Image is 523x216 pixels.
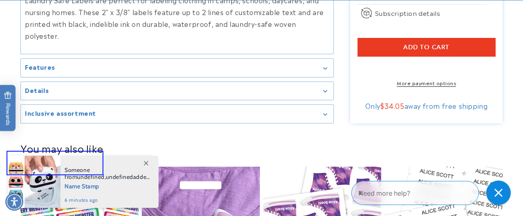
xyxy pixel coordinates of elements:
h2: You may also like [20,142,503,154]
h2: Inclusive assortment [25,109,96,117]
div: Only away from free shipping [358,101,496,110]
summary: Details [21,82,333,100]
span: Someone from , added this product to their cart. [65,167,150,181]
span: Name Stamp [65,181,150,191]
iframe: Gorgias Floating Chat [351,178,515,208]
button: Add to cart [358,38,496,57]
a: More payment options [358,79,496,86]
iframe: Sign Up via Text for Offers [7,151,103,175]
span: Subscription details [375,8,440,18]
span: Add to cart [403,44,449,51]
span: $ [380,101,384,110]
summary: Inclusive assortment [21,105,333,123]
span: 6 minutes ago [65,196,150,204]
span: 34.05 [384,101,405,110]
span: Rewards [4,92,12,126]
h2: Features [25,63,55,71]
span: undefined [77,173,104,181]
h2: Details [25,86,49,94]
span: undefined [106,173,133,181]
summary: Features [21,59,333,77]
div: Accessibility Menu [5,193,23,211]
